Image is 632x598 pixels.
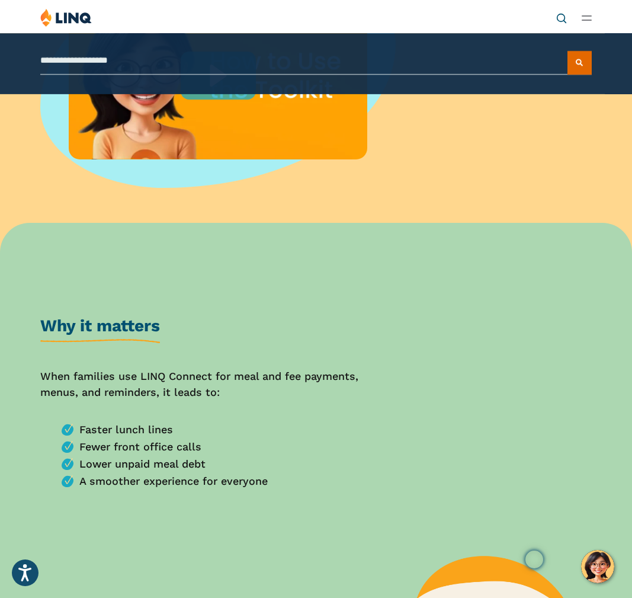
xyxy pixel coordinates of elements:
[556,8,567,23] nav: Utility Navigation
[40,316,160,335] strong: Why it matters
[62,439,380,456] li: Fewer front office calls
[62,473,380,490] li: A smoother experience for everyone
[556,12,567,23] button: Open Search Bar
[40,368,380,401] p: When families use LINQ Connect for meal and fee payments, menus, and reminders, it leads to:
[62,421,380,439] li: Faster lunch lines
[581,550,614,583] button: Hello, have a question? Let’s chat.
[40,8,92,27] img: LINQ | K‑12 Software
[62,456,380,473] li: Lower unpaid meal debt
[567,51,592,75] button: Submit Search
[582,11,592,24] button: Open Main Menu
